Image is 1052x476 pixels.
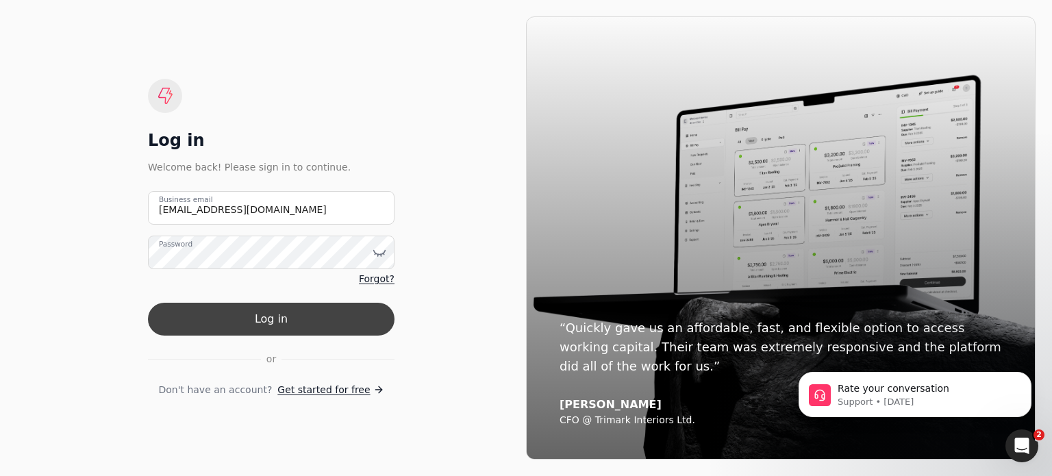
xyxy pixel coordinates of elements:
a: Get started for free [277,383,384,397]
label: Password [159,239,192,250]
div: CFO @ Trimark Interiors Ltd. [560,414,1002,427]
span: or [266,352,276,366]
iframe: Intercom notifications message [778,343,1052,439]
div: [PERSON_NAME] [560,398,1002,412]
div: Welcome back! Please sign in to continue. [148,160,394,175]
span: Don't have an account? [158,383,272,397]
div: Log in [148,129,394,151]
iframe: Intercom live chat [1005,429,1038,462]
label: Business email [159,195,213,205]
a: Forgot? [359,272,394,286]
div: “Quickly gave us an affordable, fast, and flexible option to access working capital. Their team w... [560,318,1002,376]
span: 2 [1034,429,1044,440]
button: Log in [148,303,394,336]
span: Get started for free [277,383,370,397]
